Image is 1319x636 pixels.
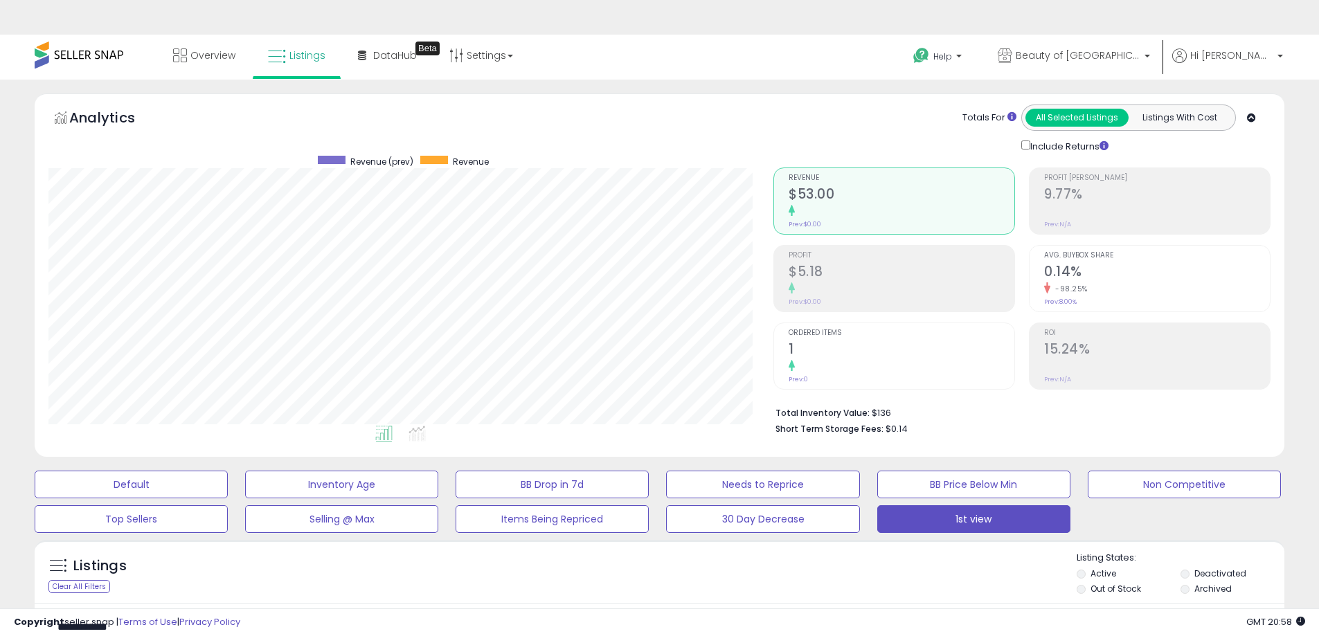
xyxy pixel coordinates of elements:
[14,615,64,628] strong: Copyright
[14,616,240,629] div: seller snap | |
[1044,329,1270,337] span: ROI
[789,298,821,306] small: Prev: $0.00
[789,186,1014,205] h2: $53.00
[789,375,808,383] small: Prev: 0
[1194,583,1232,594] label: Archived
[1190,48,1273,62] span: Hi [PERSON_NAME]
[415,42,440,55] div: Tooltip anchor
[439,35,523,76] a: Settings
[775,403,1260,420] li: $136
[190,48,235,62] span: Overview
[1088,471,1281,498] button: Non Competitive
[373,48,417,62] span: DataHub
[913,47,930,64] i: Get Help
[1044,298,1077,306] small: Prev: 8.00%
[73,556,127,576] h5: Listings
[1044,375,1071,383] small: Prev: N/A
[1044,341,1270,360] h2: 15.24%
[1044,264,1270,282] h2: 0.14%
[35,471,228,498] button: Default
[1025,109,1129,127] button: All Selected Listings
[1172,48,1283,80] a: Hi [PERSON_NAME]
[1194,567,1246,579] label: Deactivated
[348,35,427,76] a: DataHub
[962,111,1016,125] div: Totals For
[1050,284,1088,294] small: -98.25%
[1044,252,1270,260] span: Avg. Buybox Share
[1044,174,1270,182] span: Profit [PERSON_NAME]
[789,341,1014,360] h2: 1
[789,220,821,228] small: Prev: $0.00
[789,264,1014,282] h2: $5.18
[666,505,859,533] button: 30 Day Decrease
[877,471,1070,498] button: BB Price Below Min
[1044,186,1270,205] h2: 9.77%
[456,471,649,498] button: BB Drop in 7d
[789,329,1014,337] span: Ordered Items
[245,471,438,498] button: Inventory Age
[902,37,976,80] a: Help
[1091,583,1141,594] label: Out of Stock
[789,174,1014,182] span: Revenue
[35,505,228,533] button: Top Sellers
[69,108,162,131] h5: Analytics
[350,156,413,167] span: Revenue (prev)
[1016,48,1140,62] span: Beauty of [GEOGRAPHIC_DATA]
[775,407,870,419] b: Total Inventory Value:
[877,505,1070,533] button: 1st view
[987,35,1160,80] a: Beauty of [GEOGRAPHIC_DATA]
[289,48,325,62] span: Listings
[245,505,438,533] button: Selling @ Max
[666,471,859,498] button: Needs to Reprice
[933,51,952,62] span: Help
[163,35,246,76] a: Overview
[1011,138,1125,154] div: Include Returns
[48,580,110,593] div: Clear All Filters
[456,505,649,533] button: Items Being Repriced
[1246,615,1305,628] span: 2025-09-15 20:58 GMT
[258,35,336,76] a: Listings
[775,423,883,435] b: Short Term Storage Fees:
[789,252,1014,260] span: Profit
[1128,109,1231,127] button: Listings With Cost
[1077,552,1284,565] p: Listing States:
[1044,220,1071,228] small: Prev: N/A
[886,422,908,435] span: $0.14
[453,156,489,167] span: Revenue
[1091,567,1116,579] label: Active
